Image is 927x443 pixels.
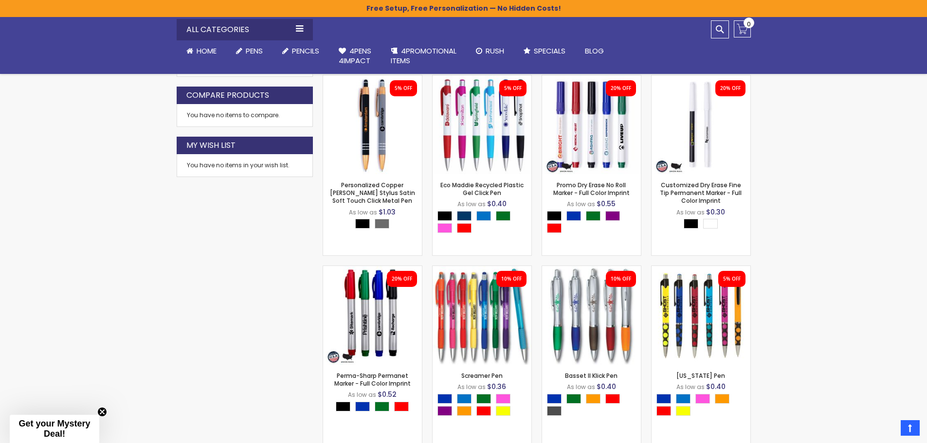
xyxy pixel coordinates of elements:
[466,40,514,62] a: Rush
[586,211,600,221] div: Green
[496,211,510,221] div: Green
[381,40,466,72] a: 4PROMOTIONALITEMS
[395,85,412,92] div: 5% OFF
[496,406,510,416] div: Yellow
[476,211,491,221] div: Blue Light
[703,219,718,229] div: White
[542,75,641,83] a: Promo Dry Erase No Roll Marker - Full Color Imprint
[734,20,751,37] a: 0
[457,211,472,221] div: Navy Blue
[292,46,319,56] span: Pencils
[566,211,581,221] div: Blue
[676,383,705,391] span: As low as
[547,211,562,221] div: Black
[684,219,698,229] div: Black
[437,406,452,416] div: Purple
[457,223,472,233] div: Red
[394,402,409,411] div: Red
[575,40,614,62] a: Blog
[378,390,397,399] span: $0.52
[501,276,522,283] div: 10% OFF
[348,390,376,399] span: As low as
[605,394,620,404] div: Red
[706,207,725,217] span: $0.30
[723,276,741,283] div: 5% OFF
[323,75,422,83] a: Personalized Copper Penny Stylus Satin Soft Touch Click Metal Pen
[547,394,562,404] div: Blue
[433,266,531,365] img: Screamer Pen
[379,207,396,217] span: $1.03
[611,276,631,283] div: 10% OFF
[547,223,562,233] div: Red
[656,406,671,416] div: Red
[437,394,452,404] div: Blue
[652,266,750,365] img: Louisiana Pen
[652,75,750,174] img: Customized Dry Erase Fine Tip Permanent Marker - Full Color Imprint
[323,266,422,365] img: Perma-Sharp Permanet Marker - Full Color Imprint
[18,419,90,439] span: Get your Mystery Deal!
[323,75,422,174] img: Personalized Copper Penny Stylus Satin Soft Touch Click Metal Pen
[187,161,303,169] div: You have no items in your wish list.
[566,394,581,404] div: Green
[676,372,725,380] a: [US_STATE] Pen
[553,181,630,197] a: Promo Dry Erase No Roll Marker - Full Color Imprint
[547,406,562,416] div: Smoke
[330,181,415,205] a: Personalized Copper [PERSON_NAME] Stylus Satin Soft Touch Click Metal Pen
[504,85,522,92] div: 5% OFF
[273,40,329,62] a: Pencils
[197,46,217,56] span: Home
[542,75,641,174] img: Promo Dry Erase No Roll Marker - Full Color Imprint
[177,104,313,127] div: You have no items to compare.
[611,85,631,92] div: 20% OFF
[656,394,671,404] div: Blue
[547,394,641,418] div: Select A Color
[747,19,751,29] span: 0
[355,219,370,229] div: Black
[437,223,452,233] div: Pink
[684,219,723,231] div: Select A Color
[246,46,263,56] span: Pens
[496,394,510,404] div: Pink
[660,181,742,205] a: Customized Dry Erase Fine Tip Permanent Marker - Full Color Imprint
[567,383,595,391] span: As low as
[437,211,452,221] div: Black
[433,266,531,274] a: Screamer Pen
[585,46,604,56] span: Blog
[605,211,620,221] div: Purple
[652,75,750,83] a: Customized Dry Erase Fine Tip Permanent Marker - Full Color Imprint
[375,219,389,229] div: Grey
[547,211,641,235] div: Select A Color
[339,46,371,66] span: 4Pens 4impact
[336,402,350,411] div: Black
[437,394,531,418] div: Select A Color
[437,211,531,235] div: Select A Color
[433,75,531,174] img: Eco Maddie Recycled Plastic Gel Click Pen
[186,90,269,101] strong: Compare Products
[542,266,641,274] a: Basset II Klick Pen
[433,75,531,83] a: Eco Maddie Recycled Plastic Gel Click Pen
[486,46,504,56] span: Rush
[476,406,491,416] div: Red
[676,394,691,404] div: Blue Light
[676,406,691,416] div: Yellow
[177,40,226,62] a: Home
[355,219,394,231] div: Select A Color
[565,372,618,380] a: Basset II Klick Pen
[457,406,472,416] div: Orange
[10,415,99,443] div: Get your Mystery Deal!Close teaser
[597,199,616,209] span: $0.55
[847,417,927,443] iframe: Google Customer Reviews
[715,394,729,404] div: Orange
[323,266,422,274] a: Perma-Sharp Permanet Marker - Full Color Imprint
[695,394,710,404] div: Pink
[676,208,705,216] span: As low as
[355,402,370,411] div: Blue
[329,40,381,72] a: 4Pens4impact
[440,181,524,197] a: Eco Maddie Recycled Plastic Gel Click Pen
[720,85,741,92] div: 20% OFF
[542,266,641,365] img: Basset II Klick Pen
[186,140,236,151] strong: My Wish List
[457,200,486,208] span: As low as
[487,382,506,391] span: $0.36
[375,402,389,411] div: Green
